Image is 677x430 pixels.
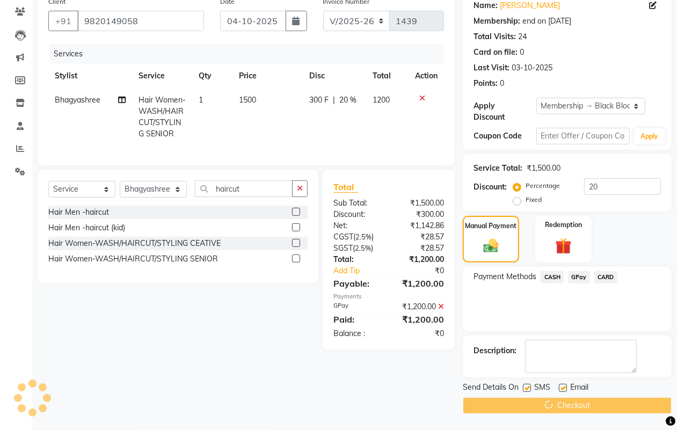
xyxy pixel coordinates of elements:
span: CGST [333,232,353,242]
span: 1200 [373,95,390,105]
span: Send Details On [463,382,519,395]
span: 2.5% [355,244,371,252]
div: end on [DATE] [522,16,571,27]
th: Stylist [48,64,132,88]
div: 0 [500,78,504,89]
div: 0 [520,47,524,58]
span: Total [333,181,358,193]
div: Net: [325,220,389,231]
div: Hair Women-WASH/HAIRCUT/STYLING SENIOR [48,253,218,265]
label: Percentage [526,181,560,191]
div: GPay [325,301,389,312]
div: Hair Men -haircut (kid) [48,222,125,234]
span: Hair Women-WASH/HAIRCUT/STYLING SENIOR [139,95,186,139]
div: Membership: [474,16,520,27]
input: Search or Scan [195,180,293,197]
th: Service [132,64,193,88]
div: Total Visits: [474,31,516,42]
label: Fixed [526,195,542,205]
th: Total [366,64,409,88]
div: Total: [325,254,389,265]
span: 20 % [339,94,356,106]
div: ₹0 [389,328,452,339]
div: Paid: [325,313,389,326]
div: Service Total: [474,163,522,174]
span: 1500 [239,95,256,105]
span: 300 F [309,94,329,106]
button: Apply [634,128,665,144]
span: GPay [568,271,590,283]
span: SMS [534,382,550,395]
div: Payments [333,292,444,301]
span: 1 [199,95,203,105]
th: Price [232,64,303,88]
div: ₹300.00 [389,209,452,220]
div: Apply Discount [474,100,536,123]
div: Hair Men -haircut [48,207,109,218]
div: ₹1,142.86 [389,220,452,231]
div: Description: [474,345,516,356]
div: ( ) [325,243,389,254]
div: ( ) [325,231,389,243]
div: ₹1,500.00 [389,198,452,209]
div: Points: [474,78,498,89]
th: Disc [303,64,366,88]
div: ₹1,200.00 [389,277,452,290]
div: ₹28.57 [389,231,452,243]
img: _cash.svg [479,237,503,254]
div: ₹1,200.00 [389,313,452,326]
span: SGST [333,243,353,253]
div: ₹1,200.00 [389,254,452,265]
input: Search by Name/Mobile/Email/Code [77,11,204,31]
img: _gift.svg [550,236,576,256]
div: ₹1,500.00 [527,163,560,174]
span: 2.5% [355,232,372,241]
th: Qty [192,64,232,88]
span: Bhagyashree [55,95,100,105]
button: +91 [48,11,78,31]
div: Balance : [325,328,389,339]
label: Redemption [545,220,582,230]
span: Payment Methods [474,271,536,282]
div: Coupon Code [474,130,536,142]
a: Add Tip [325,265,399,276]
div: Discount: [474,181,507,193]
div: ₹28.57 [389,243,452,254]
th: Action [409,64,444,88]
div: Card on file: [474,47,518,58]
div: Hair Women-WASH/HAIRCUT/STYLING CEATIVE [48,238,221,249]
div: Discount: [325,209,389,220]
div: ₹0 [399,265,452,276]
input: Enter Offer / Coupon Code [536,128,630,144]
div: 03-10-2025 [512,62,552,74]
div: Sub Total: [325,198,389,209]
label: Manual Payment [465,221,517,231]
span: Email [570,382,588,395]
span: CARD [594,271,617,283]
div: 24 [518,31,527,42]
span: CASH [541,271,564,283]
span: | [333,94,335,106]
div: Payable: [325,277,389,290]
div: ₹1,200.00 [389,301,452,312]
div: Services [49,44,452,64]
div: Last Visit: [474,62,509,74]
